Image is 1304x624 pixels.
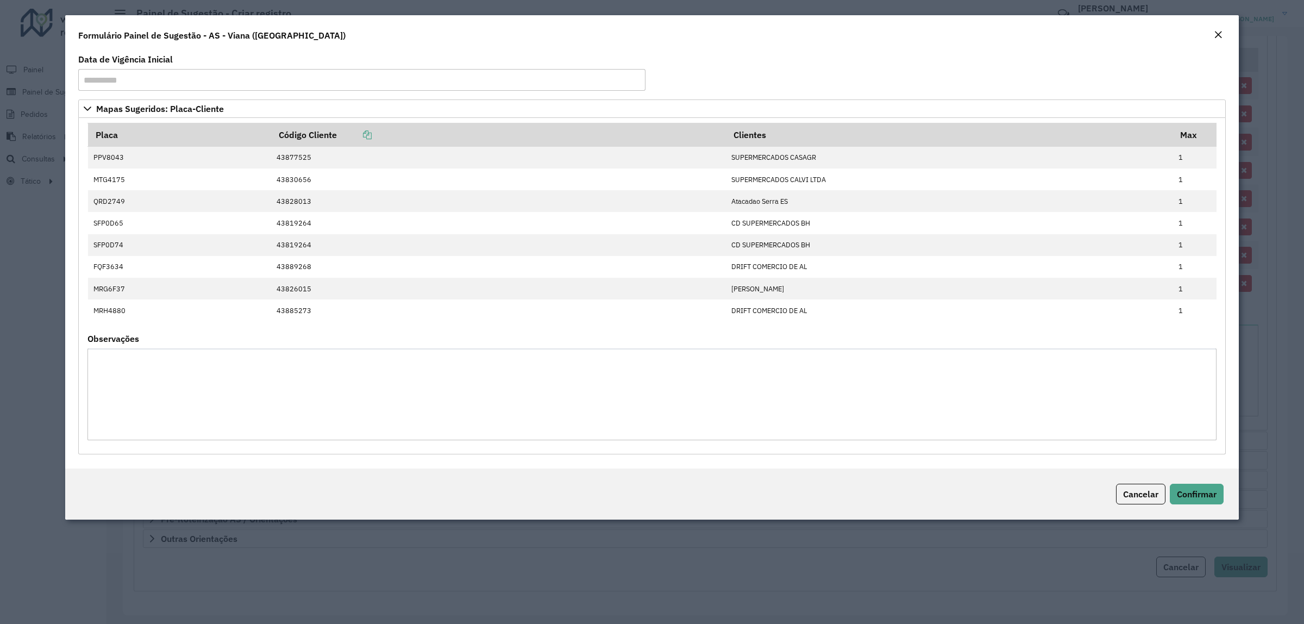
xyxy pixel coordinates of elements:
[726,212,1173,234] td: CD SUPERMERCADOS BH
[1173,256,1217,278] td: 1
[726,278,1173,299] td: [PERSON_NAME]
[1173,278,1217,299] td: 1
[78,118,1226,454] div: Mapas Sugeridos: Placa-Cliente
[726,147,1173,169] td: SUPERMERCADOS CASAGR
[1123,489,1158,500] span: Cancelar
[726,256,1173,278] td: DRIFT COMERCIO DE AL
[271,123,726,147] th: Código Cliente
[1177,489,1217,500] span: Confirmar
[271,278,726,299] td: 43826015
[88,278,271,299] td: MRG6F37
[78,29,346,42] h4: Formulário Painel de Sugestão - AS - Viana ([GEOGRAPHIC_DATA])
[726,299,1173,321] td: DRIFT COMERCIO DE AL
[87,332,139,345] label: Observações
[1173,212,1217,234] td: 1
[78,99,1226,118] a: Mapas Sugeridos: Placa-Cliente
[88,169,271,190] td: MTG4175
[271,147,726,169] td: 43877525
[271,212,726,234] td: 43819264
[88,123,271,147] th: Placa
[1173,299,1217,321] td: 1
[1214,30,1222,39] em: Fechar
[1173,123,1217,147] th: Max
[726,123,1173,147] th: Clientes
[1173,190,1217,212] td: 1
[271,190,726,212] td: 43828013
[88,234,271,256] td: SFP0D74
[726,169,1173,190] td: SUPERMERCADOS CALVI LTDA
[271,234,726,256] td: 43819264
[1116,484,1165,504] button: Cancelar
[726,190,1173,212] td: Atacadao Serra ES
[88,190,271,212] td: QRD2749
[96,104,224,113] span: Mapas Sugeridos: Placa-Cliente
[88,256,271,278] td: FQF3634
[1173,169,1217,190] td: 1
[1170,484,1224,504] button: Confirmar
[1211,28,1226,42] button: Close
[88,147,271,169] td: PPV8043
[271,256,726,278] td: 43889268
[337,129,372,140] a: Copiar
[88,299,271,321] td: MRH4880
[726,234,1173,256] td: CD SUPERMERCADOS BH
[271,299,726,321] td: 43885273
[271,169,726,190] td: 43830656
[1173,147,1217,169] td: 1
[88,212,271,234] td: SFP0D65
[78,53,173,66] label: Data de Vigência Inicial
[1173,234,1217,256] td: 1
